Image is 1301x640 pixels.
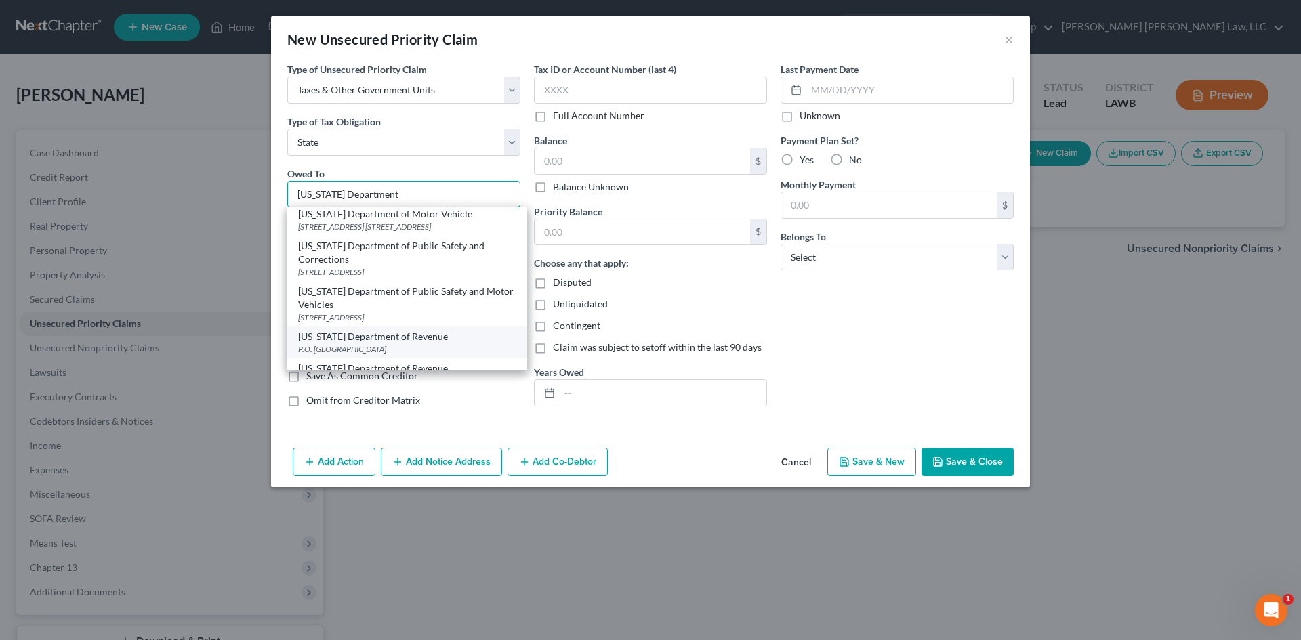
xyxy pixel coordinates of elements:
button: Save & Close [922,448,1014,476]
input: 0.00 [535,219,750,245]
input: 0.00 [535,148,750,174]
span: Disputed [553,276,592,288]
button: Add Notice Address [381,448,502,476]
label: Choose any that apply: [534,256,629,270]
button: Add Action [293,448,375,476]
input: MM/DD/YYYY [806,77,1013,103]
label: Tax ID or Account Number (last 4) [534,62,676,77]
label: Balance [534,133,567,148]
div: [US_STATE] Department of Motor Vehicle [298,207,516,221]
span: Unliquidated [553,298,608,310]
label: Monthly Payment [781,177,856,192]
button: Save & New [827,448,916,476]
div: $ [750,219,766,245]
label: Balance Unknown [553,180,629,194]
span: Owed To [287,168,325,179]
span: No [849,154,862,165]
span: Type of Unsecured Priority Claim [287,64,427,75]
label: Last Payment Date [781,62,859,77]
div: [US_STATE] Department of Public Safety and Corrections [298,239,516,266]
label: Unknown [800,109,840,123]
label: Years Owed [534,365,584,379]
label: Payment Plan Set? [781,133,1014,148]
input: 0.00 [781,192,997,218]
iframe: Intercom live chat [1255,594,1287,626]
div: [US_STATE] Department of Revenue [298,362,516,375]
span: Type of Tax Obligation [287,116,381,127]
span: Claim was subject to setoff within the last 90 days [553,341,762,353]
div: $ [750,148,766,174]
button: Cancel [770,449,822,476]
div: New Unsecured Priority Claim [287,30,478,49]
label: Full Account Number [553,109,644,123]
div: [STREET_ADDRESS] [298,312,516,323]
input: XXXX [534,77,767,104]
label: Priority Balance [534,205,602,219]
span: Yes [800,154,814,165]
span: Belongs To [781,231,826,242]
div: [US_STATE] Department of Public Safety and Motor Vehicles [298,284,516,312]
div: [US_STATE] Department of Revenue [298,330,516,343]
div: $ [997,192,1013,218]
input: Search creditor by name... [287,181,520,208]
div: P.O. [GEOGRAPHIC_DATA] [298,343,516,355]
button: Add Co-Debtor [508,448,608,476]
label: Save As Common Creditor [306,369,418,383]
input: -- [560,380,766,406]
span: Contingent [553,320,600,331]
button: × [1004,31,1014,47]
span: Omit from Creditor Matrix [306,394,420,406]
div: [STREET_ADDRESS] [298,266,516,278]
div: [STREET_ADDRESS] [STREET_ADDRESS] [298,221,516,232]
span: 1 [1283,594,1294,605]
